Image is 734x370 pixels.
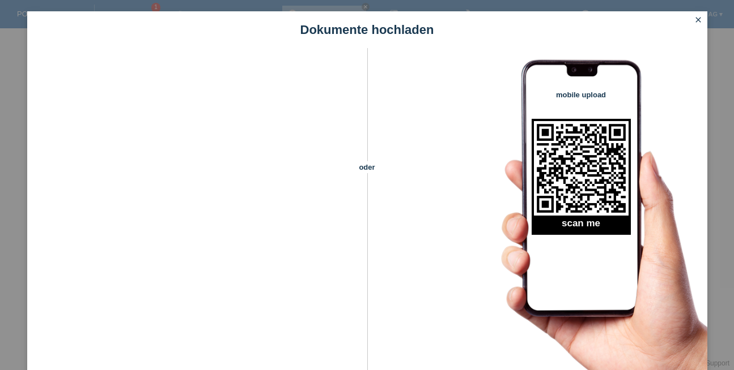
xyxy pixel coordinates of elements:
[347,161,387,173] span: oder
[27,23,707,37] h1: Dokumente hochladen
[532,218,631,235] h2: scan me
[694,15,703,24] i: close
[691,14,706,27] a: close
[532,91,631,99] h4: mobile upload
[44,76,347,359] iframe: Upload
